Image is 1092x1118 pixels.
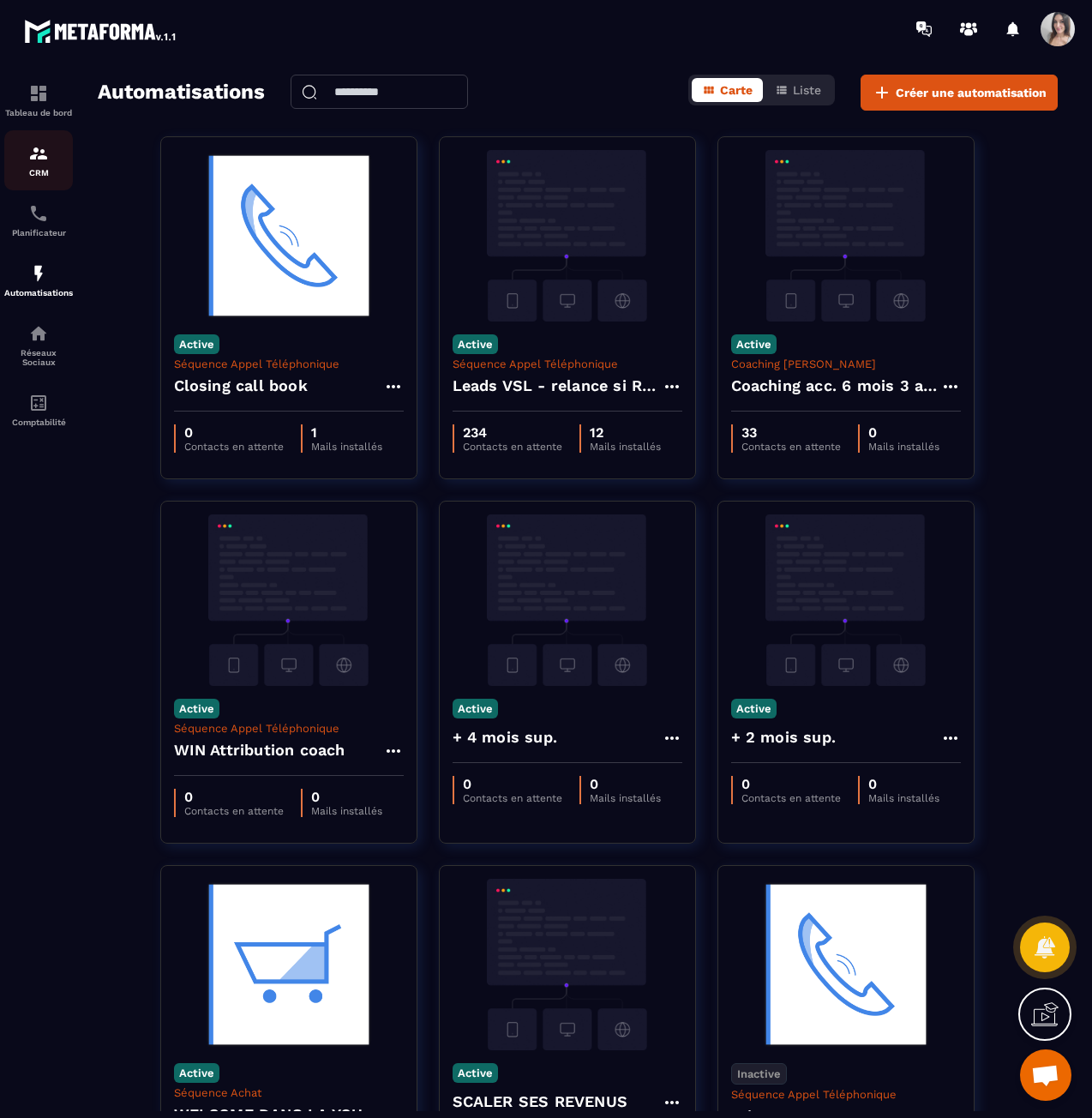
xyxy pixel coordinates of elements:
p: Réseaux Sociaux [4,348,73,367]
img: automation-background [731,879,961,1050]
p: 0 [184,424,284,441]
a: automationsautomationsAutomatisations [4,250,73,310]
p: Mails installés [590,441,661,453]
p: Active [453,699,498,718]
button: Carte [692,78,763,102]
img: social-network [28,323,49,344]
p: CRM [4,168,73,177]
img: automations [28,263,49,284]
p: 234 [463,424,562,441]
img: scheduler [28,203,49,224]
img: accountant [28,393,49,413]
a: accountantaccountantComptabilité [4,380,73,440]
p: Active [453,334,498,354]
a: schedulerschedulerPlanificateur [4,190,73,250]
img: formation [28,83,49,104]
img: automation-background [453,514,682,686]
img: automation-background [731,514,961,686]
h4: Leads VSL - relance si RDV non pris [453,374,662,398]
span: Carte [720,83,753,97]
p: Contacts en attente [463,792,562,804]
h4: Coaching acc. 6 mois 3 appels [731,374,940,398]
p: 0 [868,776,939,792]
p: Active [174,1063,219,1083]
p: 0 [590,776,661,792]
p: Séquence Appel Téléphonique [174,722,404,735]
p: 1 [311,424,382,441]
p: Mails installés [868,792,939,804]
p: Mails installés [311,805,382,817]
p: Séquence Appel Téléphonique [453,358,682,370]
p: Active [174,334,219,354]
p: Coaching [PERSON_NAME] [731,358,961,370]
p: Planificateur [4,228,73,237]
img: automation-background [731,150,961,322]
p: Mails installés [868,441,939,453]
img: formation [28,143,49,164]
p: Séquence Appel Téléphonique [731,1088,961,1101]
p: Contacts en attente [184,441,284,453]
p: Inactive [731,1063,787,1085]
a: formationformationCRM [4,130,73,190]
h4: + 4 mois sup. [453,725,558,749]
p: Mails installés [311,441,382,453]
a: formationformationTableau de bord [4,70,73,130]
p: Contacts en attente [741,441,841,453]
p: 12 [590,424,661,441]
p: Active [174,699,219,718]
img: automation-background [453,879,682,1050]
img: automation-background [174,879,404,1050]
p: Active [453,1063,498,1083]
img: logo [24,15,178,46]
img: automation-background [453,150,682,322]
a: social-networksocial-networkRéseaux Sociaux [4,310,73,380]
h4: + 2 mois sup. [731,725,837,749]
p: 0 [311,789,382,805]
p: 0 [463,776,562,792]
h4: SCALER SES REVENUS [453,1090,628,1114]
button: Liste [765,78,831,102]
p: Tableau de bord [4,108,73,117]
p: 0 [184,789,284,805]
span: Liste [793,83,821,97]
p: Contacts en attente [463,441,562,453]
p: Comptabilité [4,418,73,427]
p: Automatisations [4,288,73,298]
span: Créer une automatisation [896,84,1047,101]
p: Contacts en attente [184,805,284,817]
p: Mails installés [590,792,661,804]
p: 0 [741,776,841,792]
p: 0 [868,424,939,441]
p: Active [731,334,777,354]
h2: Automatisations [98,75,265,111]
a: Ouvrir le chat [1020,1049,1071,1101]
p: Séquence Appel Téléphonique [174,358,404,370]
h4: Closing call book [174,374,308,398]
p: Séquence Achat [174,1086,404,1099]
h4: WIN Attribution coach [174,738,345,762]
img: automation-background [174,150,404,322]
p: 33 [741,424,841,441]
img: automation-background [174,514,404,686]
p: Active [731,699,777,718]
button: Créer une automatisation [861,75,1058,111]
p: Contacts en attente [741,792,841,804]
